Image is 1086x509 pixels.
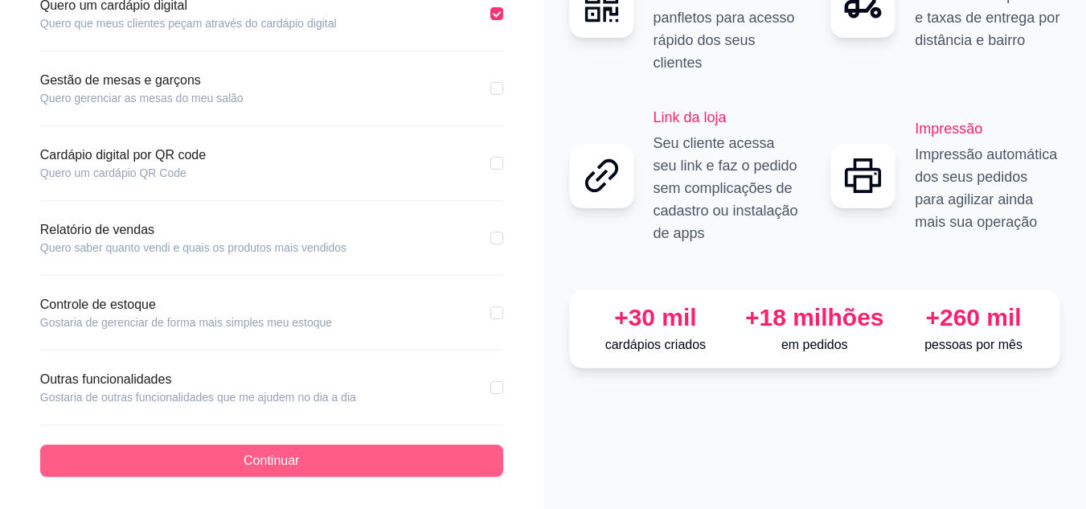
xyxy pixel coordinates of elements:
[915,117,1060,140] h2: Impressão
[654,132,799,244] p: Seu cliente acessa seu link e faz o pedido sem complicações de cadastro ou instalação de apps
[900,335,1047,355] p: pessoas por mês
[40,15,337,31] article: Quero que meus clientes peçam através do cardápio digital
[40,90,244,106] article: Quero gerenciar as mesas do meu salão
[40,165,206,181] article: Quero um cardápio QR Code
[40,240,346,256] article: Quero saber quanto vendi e quais os produtos mais vendidos
[40,71,244,90] article: Gestão de mesas e garçons
[583,335,729,355] p: cardápios criados
[40,370,356,389] article: Outras funcionalidades
[915,143,1060,233] p: Impressão automática dos seus pedidos para agilizar ainda mais sua operação
[40,146,206,165] article: Cardápio digital por QR code
[654,106,799,129] h2: Link da loja
[40,220,346,240] article: Relatório de vendas
[244,451,299,470] span: Continuar
[583,303,729,332] div: +30 mil
[40,295,332,314] article: Controle de estoque
[40,314,332,330] article: Gostaria de gerenciar de forma mais simples meu estoque
[900,303,1047,332] div: +260 mil
[40,445,503,477] button: Continuar
[741,303,887,332] div: +18 milhões
[741,335,887,355] p: em pedidos
[40,389,356,405] article: Gostaria de outras funcionalidades que me ajudem no dia a dia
